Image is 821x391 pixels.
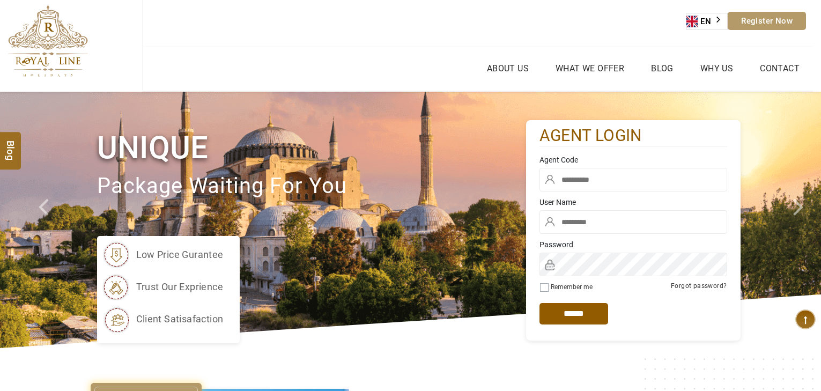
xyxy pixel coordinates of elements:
[97,128,526,168] h1: Unique
[551,283,593,291] label: Remember me
[102,306,224,333] li: client satisafaction
[553,61,627,76] a: What we Offer
[698,61,736,76] a: Why Us
[686,13,728,30] aside: Language selected: English
[539,197,727,208] label: User Name
[648,61,676,76] a: Blog
[671,282,727,290] a: Forgot password?
[539,239,727,250] label: Password
[4,141,18,150] span: Blog
[97,168,526,204] p: package waiting for you
[728,12,806,30] a: Register Now
[686,13,728,30] div: Language
[25,92,66,348] a: Check next prev
[102,241,224,268] li: low price gurantee
[539,154,727,165] label: Agent Code
[757,61,802,76] a: Contact
[780,92,821,348] a: Check next image
[8,5,88,77] img: The Royal Line Holidays
[539,126,727,146] h2: agent login
[686,13,727,29] a: EN
[102,274,224,300] li: trust our exprience
[484,61,531,76] a: About Us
